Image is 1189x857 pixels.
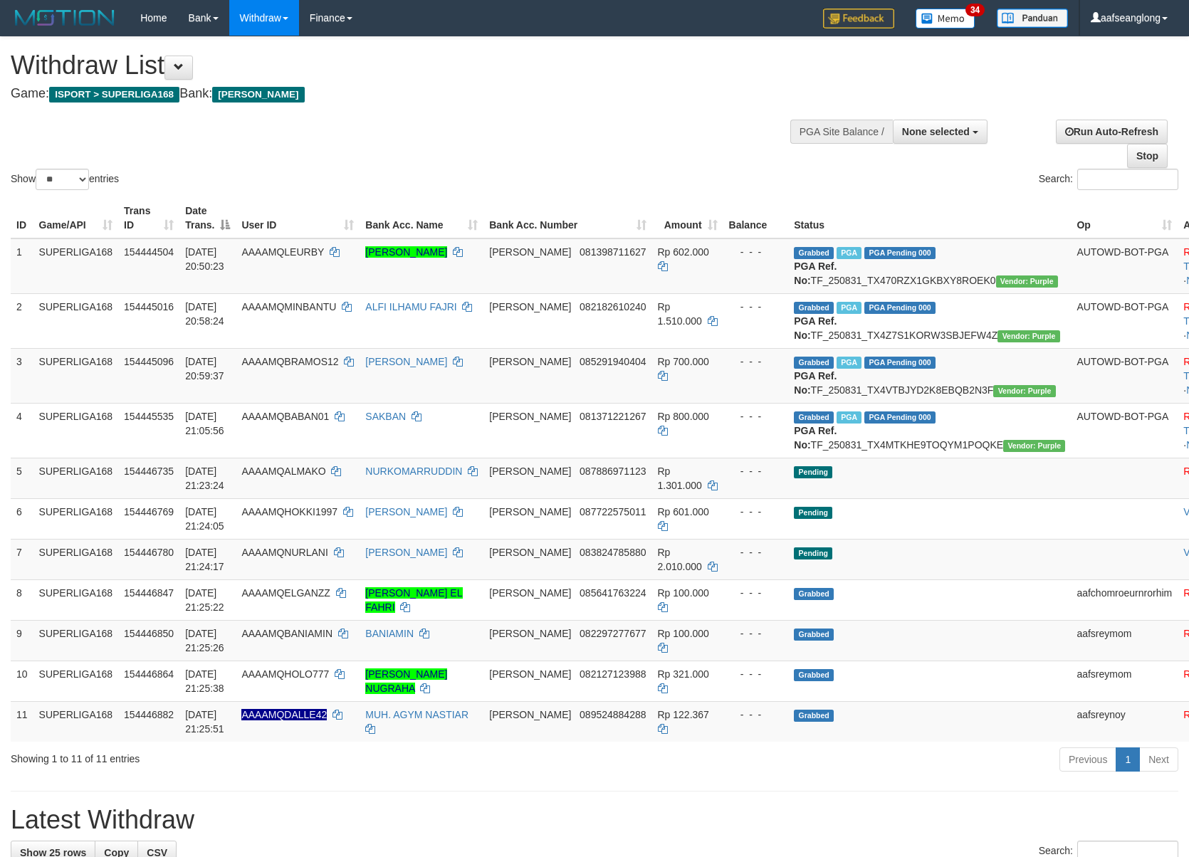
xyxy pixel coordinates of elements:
td: SUPERLIGA168 [33,539,119,579]
span: Grabbed [794,357,834,369]
span: AAAAMQBABAN01 [241,411,329,422]
th: User ID: activate to sort column ascending [236,198,360,238]
a: SAKBAN [365,411,406,422]
span: Grabbed [794,302,834,314]
th: Bank Acc. Name: activate to sort column ascending [360,198,483,238]
span: Rp 700.000 [658,356,709,367]
div: - - - [729,464,783,478]
td: SUPERLIGA168 [33,701,119,742]
span: [PERSON_NAME] [489,506,571,517]
span: Copy 089524884288 to clipboard [580,709,646,720]
span: AAAAMQBANIAMIN [241,628,332,639]
span: Rp 602.000 [658,246,709,258]
div: - - - [729,586,783,600]
td: SUPERLIGA168 [33,661,119,701]
span: AAAAMQHOLO777 [241,668,329,680]
span: [DATE] 21:23:24 [185,466,224,491]
h1: Latest Withdraw [11,806,1178,834]
span: Marked by aafheankoy [837,411,861,424]
span: [PERSON_NAME] [489,301,571,312]
a: Previous [1059,747,1116,772]
span: Copy 082182610240 to clipboard [580,301,646,312]
span: AAAAMQALMAKO [241,466,325,477]
td: 8 [11,579,33,620]
span: [DATE] 21:05:56 [185,411,224,436]
img: Button%20Memo.svg [916,9,975,28]
label: Search: [1039,169,1178,190]
span: Copy 081371221267 to clipboard [580,411,646,422]
div: - - - [729,245,783,259]
span: 154445535 [124,411,174,422]
span: 154445096 [124,356,174,367]
a: [PERSON_NAME] EL FAHRI [365,587,462,613]
b: PGA Ref. No: [794,370,837,396]
span: PGA Pending [864,357,936,369]
span: Grabbed [794,247,834,259]
a: BANIAMIN [365,628,414,639]
span: Copy 087886971123 to clipboard [580,466,646,477]
img: panduan.png [997,9,1068,28]
td: AUTOWD-BOT-PGA [1071,403,1178,458]
span: Marked by aafounsreynich [837,247,861,259]
span: AAAAMQHOKKI1997 [241,506,337,517]
span: Grabbed [794,411,834,424]
div: Showing 1 to 11 of 11 entries [11,746,485,766]
th: Game/API: activate to sort column ascending [33,198,119,238]
span: Copy 085291940404 to clipboard [580,356,646,367]
td: SUPERLIGA168 [33,238,119,294]
span: 154446850 [124,628,174,639]
td: aafsreynoy [1071,701,1178,742]
div: - - - [729,505,783,519]
th: Date Trans.: activate to sort column descending [179,198,236,238]
span: [PERSON_NAME] [489,411,571,422]
th: ID [11,198,33,238]
td: 7 [11,539,33,579]
span: Grabbed [794,629,834,641]
span: PGA Pending [864,302,936,314]
td: aafsreymom [1071,661,1178,701]
span: Grabbed [794,669,834,681]
span: [DATE] 21:24:05 [185,506,224,532]
span: PGA Pending [864,247,936,259]
td: aafsreymom [1071,620,1178,661]
span: AAAAMQLEURBY [241,246,324,258]
a: [PERSON_NAME] NUGRAHA [365,668,447,694]
td: SUPERLIGA168 [33,498,119,539]
span: Vendor URL: https://trx4.1velocity.biz [996,275,1058,288]
td: SUPERLIGA168 [33,620,119,661]
b: PGA Ref. No: [794,425,837,451]
span: [PERSON_NAME] [489,628,571,639]
h4: Game: Bank: [11,87,778,101]
div: - - - [729,708,783,722]
span: [PERSON_NAME] [489,246,571,258]
td: 2 [11,293,33,348]
span: Vendor URL: https://trx4.1velocity.biz [1003,440,1065,452]
a: MUH. AGYM NASTIAR [365,709,468,720]
span: Rp 1.301.000 [658,466,702,491]
span: Copy 082297277677 to clipboard [580,628,646,639]
span: 154446769 [124,506,174,517]
span: 154446864 [124,668,174,680]
button: None selected [893,120,988,144]
span: 154446847 [124,587,174,599]
span: [DATE] 21:25:51 [185,709,224,735]
span: Nama rekening ada tanda titik/strip, harap diedit [241,709,327,720]
span: [DATE] 21:24:17 [185,547,224,572]
div: PGA Site Balance / [790,120,893,144]
a: Run Auto-Refresh [1056,120,1168,144]
td: SUPERLIGA168 [33,348,119,403]
td: TF_250831_TX4MTKHE9TOQYM1POQKE [788,403,1071,458]
div: - - - [729,545,783,559]
input: Search: [1077,169,1178,190]
span: [DATE] 21:25:22 [185,587,224,613]
td: AUTOWD-BOT-PGA [1071,293,1178,348]
span: Pending [794,547,832,559]
span: Marked by aafheankoy [837,357,861,369]
b: PGA Ref. No: [794,261,837,286]
td: 9 [11,620,33,661]
span: 154446882 [124,709,174,720]
span: Rp 100.000 [658,628,709,639]
td: AUTOWD-BOT-PGA [1071,238,1178,294]
select: Showentries [36,169,89,190]
span: Rp 1.510.000 [658,301,702,327]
